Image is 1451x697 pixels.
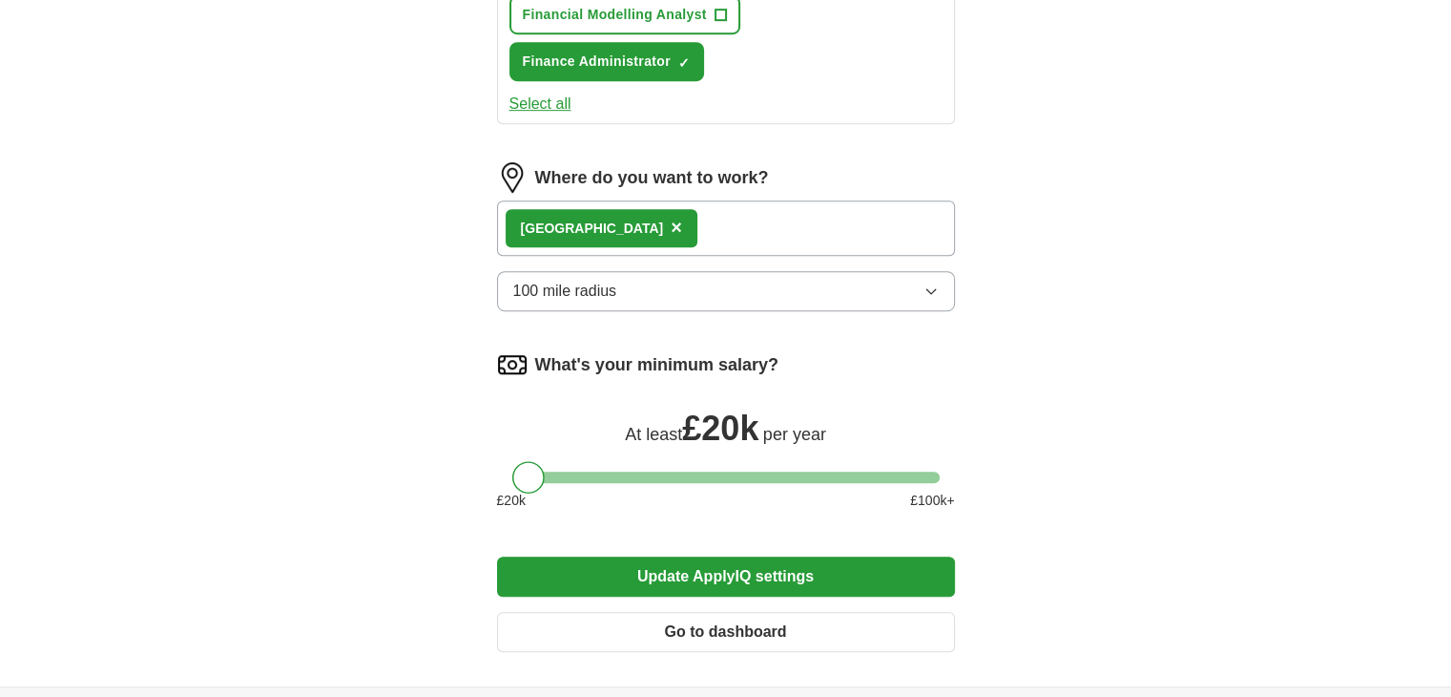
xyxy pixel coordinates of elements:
button: Update ApplyIQ settings [497,557,955,597]
span: × [671,217,682,238]
button: × [671,214,682,243]
div: [GEOGRAPHIC_DATA] [521,219,664,239]
button: Finance Administrator✓ [509,42,704,81]
span: £ 20 k [497,491,526,511]
label: Where do you want to work? [535,165,769,191]
span: Financial Modelling Analyst [523,5,707,25]
span: per year [763,425,826,444]
button: 100 mile radius [497,271,955,311]
img: salary.png [497,349,528,380]
span: £ 20k [682,409,758,448]
span: £ 100 k+ [910,491,954,511]
span: At least [625,425,682,444]
span: ✓ [678,55,690,71]
img: location.png [497,162,528,193]
button: Select all [509,93,571,116]
label: What's your minimum salary? [535,352,778,378]
button: Go to dashboard [497,612,955,652]
span: Finance Administrator [523,52,671,72]
span: 100 mile radius [513,280,617,303]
